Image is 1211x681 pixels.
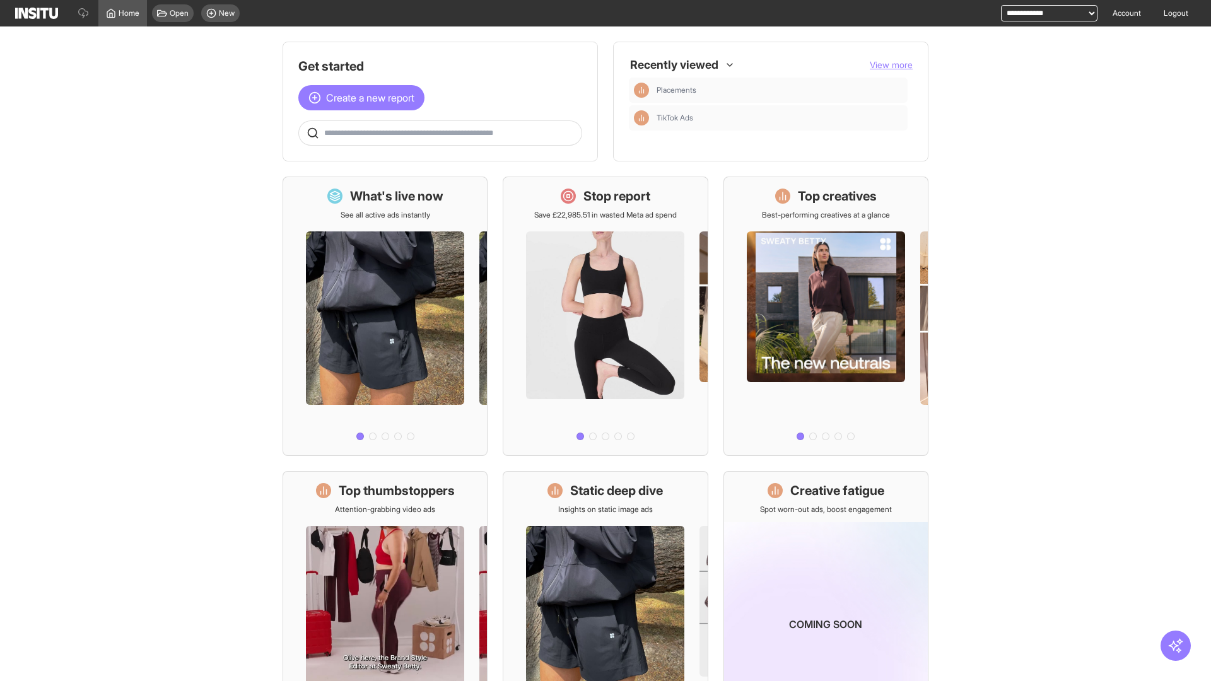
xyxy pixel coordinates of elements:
div: Insights [634,83,649,98]
a: What's live nowSee all active ads instantly [283,177,488,456]
h1: Stop report [583,187,650,205]
span: View more [870,59,913,70]
p: Insights on static image ads [558,504,653,515]
span: TikTok Ads [657,113,903,123]
span: Open [170,8,189,18]
button: View more [870,59,913,71]
span: TikTok Ads [657,113,693,123]
div: Insights [634,110,649,125]
p: Best-performing creatives at a glance [762,210,890,220]
span: Placements [657,85,696,95]
h1: Top creatives [798,187,877,205]
h1: Get started [298,57,582,75]
p: Attention-grabbing video ads [335,504,435,515]
p: Save £22,985.51 in wasted Meta ad spend [534,210,677,220]
img: Logo [15,8,58,19]
span: Create a new report [326,90,414,105]
h1: Static deep dive [570,482,663,499]
button: Create a new report [298,85,424,110]
span: Home [119,8,139,18]
a: Top creativesBest-performing creatives at a glance [723,177,928,456]
span: New [219,8,235,18]
h1: What's live now [350,187,443,205]
p: See all active ads instantly [341,210,430,220]
a: Stop reportSave £22,985.51 in wasted Meta ad spend [503,177,708,456]
h1: Top thumbstoppers [339,482,455,499]
span: Placements [657,85,903,95]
